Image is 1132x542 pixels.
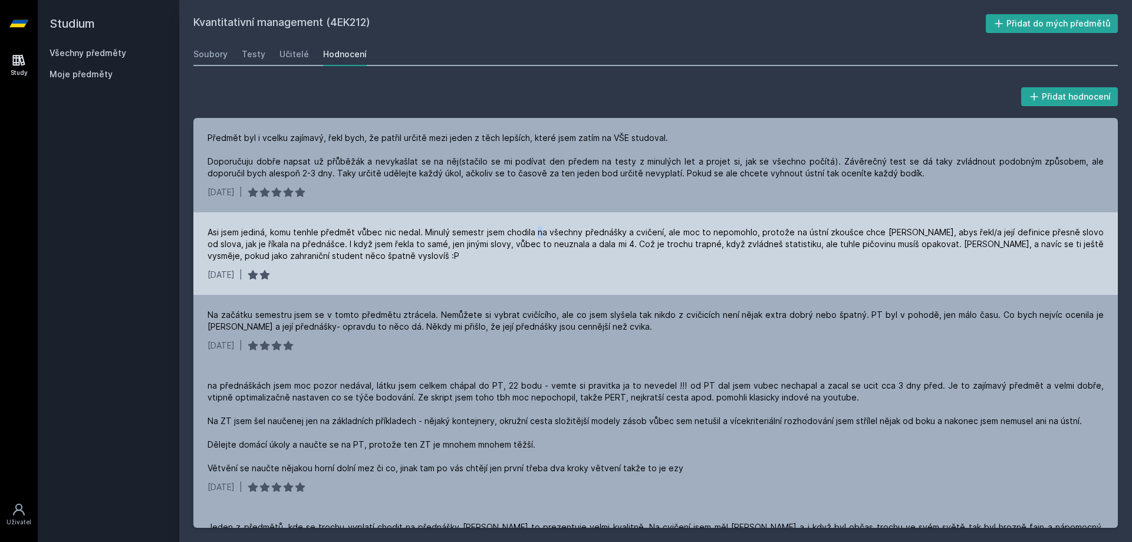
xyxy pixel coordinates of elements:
div: Asi jsem jediná, komu tenhle předmět vůbec nic nedal. Minulý semestr jsem chodila na všechny před... [208,226,1104,262]
h2: Kvantitativní management (4EK212) [193,14,986,33]
div: Učitelé [279,48,309,60]
div: [DATE] [208,481,235,493]
div: Předmět byl i vcelku zajímavý, řekl bych, že patřil určitě mezi jeden z těch lepších, které jsem ... [208,132,1104,179]
div: [DATE] [208,186,235,198]
div: | [239,269,242,281]
button: Přidat do mých předmětů [986,14,1118,33]
div: Hodnocení [323,48,367,60]
div: [DATE] [208,340,235,352]
a: Uživatel [2,497,35,533]
div: Na začátku semestru jsem se v tomto předmětu ztrácela. Nemůžete si vybrat cvičícího, ale co jsem ... [208,309,1104,333]
div: na přednáškách jsem moc pozor nedával, látku jsem celkem chápal do PT, 22 bodu - vemte si pravitk... [208,380,1104,474]
a: Soubory [193,42,228,66]
div: Soubory [193,48,228,60]
div: | [239,340,242,352]
div: | [239,481,242,493]
div: Study [11,68,28,77]
div: [DATE] [208,269,235,281]
a: Testy [242,42,265,66]
div: Uživatel [6,518,31,527]
a: Všechny předměty [50,48,126,58]
div: Testy [242,48,265,60]
div: | [239,186,242,198]
button: Přidat hodnocení [1021,87,1118,106]
a: Hodnocení [323,42,367,66]
span: Moje předměty [50,68,113,80]
a: Učitelé [279,42,309,66]
a: Study [2,47,35,83]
